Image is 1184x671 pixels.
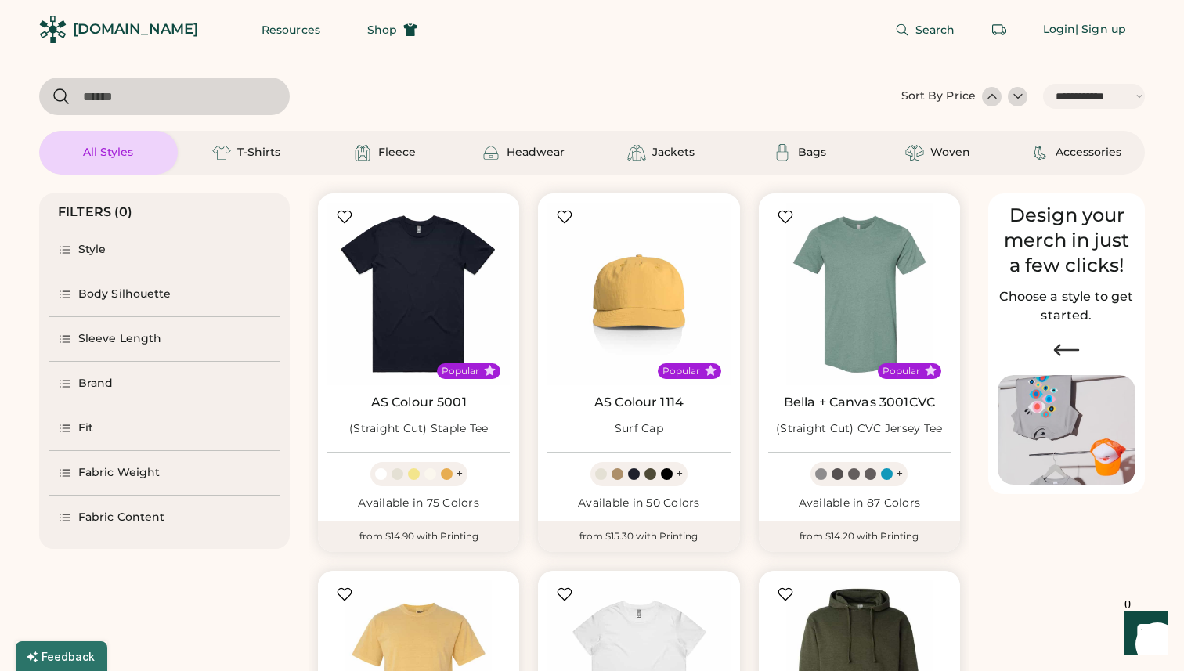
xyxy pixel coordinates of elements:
div: Available in 87 Colors [768,496,951,511]
div: Fabric Content [78,510,164,525]
div: Accessories [1056,145,1121,161]
div: FILTERS (0) [58,203,133,222]
img: Headwear Icon [482,143,500,162]
div: Body Silhouette [78,287,171,302]
img: Fleece Icon [353,143,372,162]
a: Bella + Canvas 3001CVC [784,395,935,410]
div: Woven [930,145,970,161]
div: All Styles [83,145,133,161]
div: Brand [78,376,114,391]
img: Rendered Logo - Screens [39,16,67,43]
a: AS Colour 5001 [371,395,467,410]
div: from $15.30 with Printing [538,521,739,552]
div: + [676,465,683,482]
img: BELLA + CANVAS 3001CVC (Straight Cut) CVC Jersey Tee [768,203,951,385]
div: Available in 75 Colors [327,496,510,511]
button: Popular Style [484,365,496,377]
button: Resources [243,14,339,45]
iframe: Front Chat [1110,601,1177,668]
div: from $14.90 with Printing [318,521,519,552]
div: Style [78,242,106,258]
div: from $14.20 with Printing [759,521,960,552]
img: Accessories Icon [1031,143,1049,162]
h2: Choose a style to get started. [998,287,1135,325]
img: Image of Lisa Congdon Eye Print on T-Shirt and Hat [998,375,1135,485]
div: Available in 50 Colors [547,496,730,511]
div: Popular [662,365,700,377]
div: Fabric Weight [78,465,160,481]
div: Popular [883,365,920,377]
div: | Sign up [1075,22,1126,38]
img: Woven Icon [905,143,924,162]
div: Bags [798,145,826,161]
div: [DOMAIN_NAME] [73,20,198,39]
img: Bags Icon [773,143,792,162]
div: Headwear [507,145,565,161]
div: (Straight Cut) CVC Jersey Tee [776,421,942,437]
img: AS Colour 5001 (Straight Cut) Staple Tee [327,203,510,385]
button: Retrieve an order [984,14,1015,45]
div: Sleeve Length [78,331,161,347]
div: Fit [78,420,93,436]
div: Surf Cap [615,421,663,437]
div: Design your merch in just a few clicks! [998,203,1135,278]
a: AS Colour 1114 [594,395,684,410]
span: Search [915,24,955,35]
img: T-Shirts Icon [212,143,231,162]
div: + [456,465,463,482]
button: Shop [348,14,436,45]
div: Fleece [378,145,416,161]
div: Jackets [652,145,695,161]
div: + [896,465,903,482]
div: T-Shirts [237,145,280,161]
span: Shop [367,24,397,35]
img: Jackets Icon [627,143,646,162]
div: Sort By Price [901,88,976,104]
img: AS Colour 1114 Surf Cap [547,203,730,385]
div: Login [1043,22,1076,38]
button: Popular Style [925,365,937,377]
div: (Straight Cut) Staple Tee [349,421,488,437]
button: Search [876,14,974,45]
button: Popular Style [705,365,717,377]
div: Popular [442,365,479,377]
